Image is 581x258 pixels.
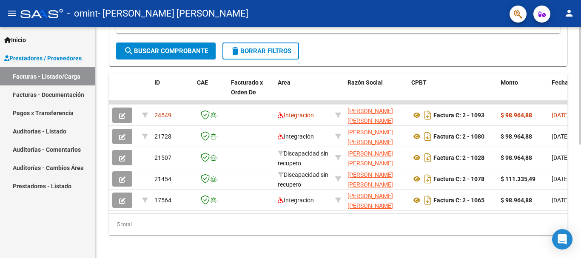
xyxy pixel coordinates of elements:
i: Descargar documento [422,193,433,207]
i: Descargar documento [422,151,433,164]
span: Borrar Filtros [230,47,291,55]
strong: Factura C: 2 - 1065 [433,197,484,204]
div: 27332590761 [347,191,404,209]
span: 21507 [154,154,171,161]
datatable-header-cell: Facturado x Orden De [228,74,274,111]
span: - omint [67,4,98,23]
datatable-header-cell: ID [151,74,194,111]
span: Facturado x Orden De [231,79,263,96]
span: Integración [278,197,314,204]
span: [DATE] [552,133,569,140]
strong: Factura C: 2 - 1078 [433,176,484,182]
span: Integración [278,133,314,140]
strong: $ 98.964,88 [501,133,532,140]
div: 5 total [109,214,567,235]
span: Integración [278,112,314,119]
span: Razón Social [347,79,383,86]
span: [PERSON_NAME] [PERSON_NAME] [347,129,393,145]
strong: $ 98.964,88 [501,112,532,119]
span: [DATE] [552,197,569,204]
span: Buscar Comprobante [124,47,208,55]
strong: Factura C: 2 - 1028 [433,154,484,161]
span: [DATE] [552,154,569,161]
span: Discapacidad sin recupero [278,171,328,188]
span: Area [278,79,290,86]
div: 27332590761 [347,106,404,124]
datatable-header-cell: CAE [194,74,228,111]
button: Borrar Filtros [222,43,299,60]
span: Monto [501,79,518,86]
span: 17564 [154,197,171,204]
span: [PERSON_NAME] [PERSON_NAME] [347,150,393,167]
strong: Factura C: 2 - 1080 [433,133,484,140]
datatable-header-cell: CPBT [408,74,497,111]
datatable-header-cell: Area [274,74,332,111]
span: Discapacidad sin recupero [278,150,328,167]
span: [PERSON_NAME] [PERSON_NAME] [347,108,393,124]
span: Inicio [4,35,26,45]
strong: $ 111.335,49 [501,176,535,182]
datatable-header-cell: Monto [497,74,548,111]
i: Descargar documento [422,172,433,186]
strong: Factura C: 2 - 1093 [433,112,484,119]
span: 21454 [154,176,171,182]
strong: $ 98.964,88 [501,154,532,161]
span: CPBT [411,79,427,86]
i: Descargar documento [422,108,433,122]
span: [DATE] [552,176,569,182]
div: 27332590761 [347,128,404,145]
span: 24549 [154,112,171,119]
span: Prestadores / Proveedores [4,54,82,63]
span: CAE [197,79,208,86]
div: 27332590761 [347,149,404,167]
span: - [PERSON_NAME] [PERSON_NAME] [98,4,248,23]
span: ID [154,79,160,86]
datatable-header-cell: Razón Social [344,74,408,111]
strong: $ 98.964,88 [501,197,532,204]
div: 27332590761 [347,170,404,188]
mat-icon: menu [7,8,17,18]
span: [PERSON_NAME] [PERSON_NAME] [347,193,393,209]
mat-icon: search [124,46,134,56]
button: Buscar Comprobante [116,43,216,60]
span: [DATE] [552,112,569,119]
div: Open Intercom Messenger [552,229,572,249]
mat-icon: delete [230,46,240,56]
span: [PERSON_NAME] [PERSON_NAME] [347,171,393,188]
i: Descargar documento [422,130,433,143]
mat-icon: person [564,8,574,18]
span: 21728 [154,133,171,140]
